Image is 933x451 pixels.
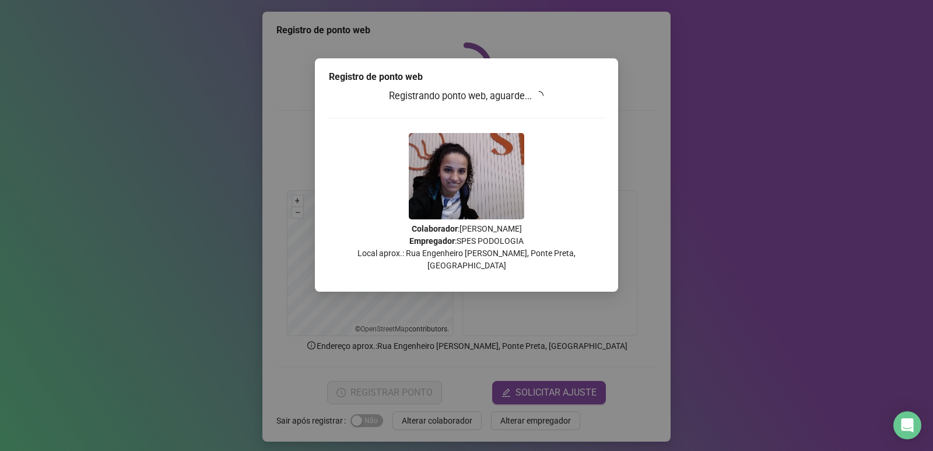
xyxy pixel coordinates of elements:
[409,133,524,219] img: 2Q==
[329,89,604,104] h3: Registrando ponto web, aguarde...
[412,224,458,233] strong: Colaborador
[329,223,604,272] p: : [PERSON_NAME] : SPES PODOLOGIA Local aprox.: Rua Engenheiro [PERSON_NAME], Ponte Preta, [GEOGRA...
[534,91,543,100] span: loading
[329,70,604,84] div: Registro de ponto web
[409,236,455,246] strong: Empregador
[893,411,921,439] div: Open Intercom Messenger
